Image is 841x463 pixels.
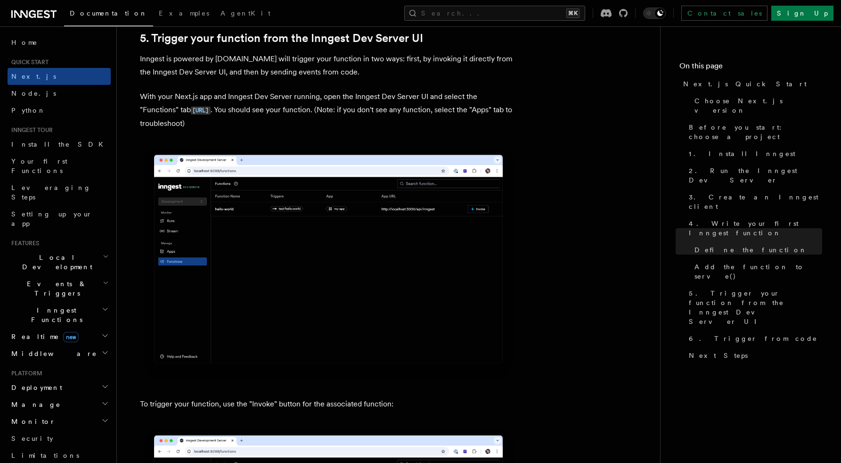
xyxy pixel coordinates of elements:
a: 3. Create an Inngest client [685,189,822,215]
a: Choose Next.js version [691,92,822,119]
span: Leveraging Steps [11,184,91,201]
button: Events & Triggers [8,275,111,302]
a: Install the SDK [8,136,111,153]
a: Leveraging Steps [8,179,111,206]
span: Next.js Quick Start [683,79,807,89]
a: Your first Functions [8,153,111,179]
span: Python [11,107,46,114]
a: Sign Up [771,6,833,21]
span: Manage [8,400,61,409]
a: Define the function [691,241,822,258]
a: Documentation [64,3,153,26]
kbd: ⌘K [566,8,580,18]
a: Examples [153,3,215,25]
span: Events & Triggers [8,279,103,298]
span: Next Steps [689,351,748,360]
span: Add the function to serve() [694,262,822,281]
span: 6. Trigger from code [689,334,817,343]
a: 4. Write your first Inngest function [685,215,822,241]
a: Add the function to serve() [691,258,822,285]
a: Python [8,102,111,119]
a: 6. Trigger from code [685,330,822,347]
code: [URL] [191,107,211,115]
button: Middleware [8,345,111,362]
span: Quick start [8,58,49,66]
a: 5. Trigger your function from the Inngest Dev Server UI [140,32,423,45]
button: Deployment [8,379,111,396]
span: Before you start: choose a project [689,123,822,141]
p: To trigger your function, use the "Invoke" button for the associated function: [140,397,517,411]
span: AgentKit [220,9,270,17]
a: 5. Trigger your function from the Inngest Dev Server UI [685,285,822,330]
span: Documentation [70,9,147,17]
span: Your first Functions [11,157,67,174]
span: Platform [8,370,42,377]
span: Security [11,435,53,442]
a: Node.js [8,85,111,102]
span: Realtime [8,332,79,341]
button: Toggle dark mode [643,8,666,19]
span: Monitor [8,417,56,426]
a: Setting up your app [8,206,111,232]
a: Home [8,34,111,51]
button: Local Development [8,249,111,275]
button: Realtimenew [8,328,111,345]
button: Search...⌘K [404,6,585,21]
a: Next.js [8,68,111,85]
a: Security [8,430,111,447]
span: 3. Create an Inngest client [689,192,822,211]
span: new [63,332,79,342]
span: Setting up your app [11,210,92,227]
span: Next.js [11,73,56,80]
a: 2. Run the Inngest Dev Server [685,162,822,189]
button: Monitor [8,413,111,430]
a: Next Steps [685,347,822,364]
a: [URL] [191,105,211,114]
button: Inngest Functions [8,302,111,328]
span: 1. Install Inngest [689,149,795,158]
span: Inngest tour [8,126,53,134]
span: Install the SDK [11,141,109,148]
span: Features [8,240,39,247]
span: Local Development [8,253,103,272]
span: Limitations [11,452,79,459]
span: Define the function [694,245,807,255]
span: 2. Run the Inngest Dev Server [689,166,822,185]
a: AgentKit [215,3,276,25]
a: Before you start: choose a project [685,119,822,145]
p: With your Next.js app and Inngest Dev Server running, open the Inngest Dev Server UI and select t... [140,90,517,130]
span: Node.js [11,90,56,97]
button: Manage [8,396,111,413]
a: Next.js Quick Start [679,75,822,92]
span: Middleware [8,349,97,358]
h4: On this page [679,60,822,75]
span: Examples [159,9,209,17]
span: Inngest Functions [8,306,102,324]
span: Deployment [8,383,62,392]
a: 1. Install Inngest [685,145,822,162]
p: Inngest is powered by [DOMAIN_NAME] will trigger your function in two ways: first, by invoking it... [140,52,517,79]
span: Home [11,38,38,47]
img: Inngest Dev Server web interface's functions tab with functions listed [140,145,517,382]
a: Contact sales [681,6,768,21]
span: 4. Write your first Inngest function [689,219,822,238]
span: Choose Next.js version [694,96,822,115]
span: 5. Trigger your function from the Inngest Dev Server UI [689,289,822,326]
